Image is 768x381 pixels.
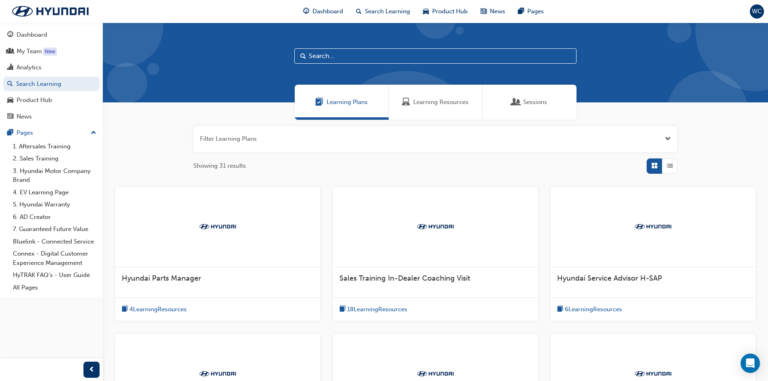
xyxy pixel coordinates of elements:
[518,6,524,17] span: pages-icon
[300,52,306,61] span: Search
[3,125,100,140] button: Pages
[339,304,345,314] span: book-icon
[7,64,13,71] span: chart-icon
[3,44,100,59] a: My Team
[423,6,429,17] span: car-icon
[303,6,309,17] span: guage-icon
[347,305,407,314] span: 18 Learning Resources
[750,4,764,19] button: WC
[297,3,350,20] a: guage-iconDashboard
[3,26,100,125] button: DashboardMy TeamAnalyticsSearch LearningProduct HubNews
[327,98,368,107] span: Learning Plans
[196,370,240,378] img: Trak
[7,97,13,104] span: car-icon
[295,85,389,120] a: Learning PlansLearning Plans
[315,98,323,107] span: Learning Plans
[413,223,458,231] img: Trak
[432,7,468,16] span: Product Hub
[752,7,762,16] span: WC
[3,60,100,75] a: Analytics
[7,48,13,55] span: people-icon
[557,274,662,283] span: Hyundai Service Advisor H-SAP
[481,6,487,17] span: news-icon
[3,93,100,108] a: Product Hub
[631,370,675,378] img: Trak
[17,96,52,105] div: Product Hub
[10,248,100,269] a: Connex - Digital Customer Experience Management
[557,304,563,314] span: book-icon
[10,223,100,235] a: 7. Guaranteed Future Value
[7,129,13,137] span: pages-icon
[413,98,468,107] span: Learning Resources
[122,274,201,283] span: Hyundai Parts Manager
[17,128,33,137] div: Pages
[10,211,100,223] a: 6. AD Creator
[17,63,42,72] div: Analytics
[389,85,483,120] a: Learning ResourcesLearning Resources
[91,128,96,138] span: up-icon
[89,365,95,375] span: prev-icon
[129,305,187,314] span: 4 Learning Resources
[10,165,100,186] a: 3. Hyundai Motor Company Brand
[122,304,128,314] span: book-icon
[3,109,100,124] a: News
[512,98,520,107] span: Sessions
[651,161,658,171] span: Grid
[17,112,32,121] div: News
[512,3,550,20] a: pages-iconPages
[43,48,57,56] div: Tooltip anchor
[17,30,47,40] div: Dashboard
[339,304,407,314] button: book-icon18LearningResources
[17,47,42,56] div: My Team
[365,7,410,16] span: Search Learning
[339,274,470,283] span: Sales Training In-Dealer Coaching Visit
[333,187,538,321] a: TrakSales Training In-Dealer Coaching Visitbook-icon18LearningResources
[7,113,13,121] span: news-icon
[413,370,458,378] img: Trak
[122,304,187,314] button: book-icon4LearningResources
[7,81,13,88] span: search-icon
[3,77,100,92] a: Search Learning
[741,354,760,373] div: Open Intercom Messenger
[4,3,97,20] img: Trak
[402,98,410,107] span: Learning Resources
[10,198,100,211] a: 5. Hyundai Warranty
[10,152,100,165] a: 2. Sales Training
[523,98,547,107] span: Sessions
[7,31,13,39] span: guage-icon
[667,161,673,171] span: List
[10,186,100,199] a: 4. EV Learning Page
[294,48,577,64] input: Search...
[416,3,474,20] a: car-iconProduct Hub
[10,235,100,248] a: Bluelink - Connected Service
[10,269,100,281] a: HyTRAK FAQ's - User Guide
[3,27,100,42] a: Dashboard
[356,6,362,17] span: search-icon
[10,140,100,153] a: 1. Aftersales Training
[196,223,240,231] img: Trak
[115,187,320,321] a: TrakHyundai Parts Managerbook-icon4LearningResources
[551,187,756,321] a: TrakHyundai Service Advisor H-SAPbook-icon6LearningResources
[527,7,544,16] span: Pages
[350,3,416,20] a: search-iconSearch Learning
[483,85,577,120] a: SessionsSessions
[565,305,622,314] span: 6 Learning Resources
[312,7,343,16] span: Dashboard
[490,7,505,16] span: News
[474,3,512,20] a: news-iconNews
[194,161,246,171] span: Showing 31 results
[557,304,622,314] button: book-icon6LearningResources
[10,281,100,294] a: All Pages
[631,223,675,231] img: Trak
[665,134,671,144] button: Open the filter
